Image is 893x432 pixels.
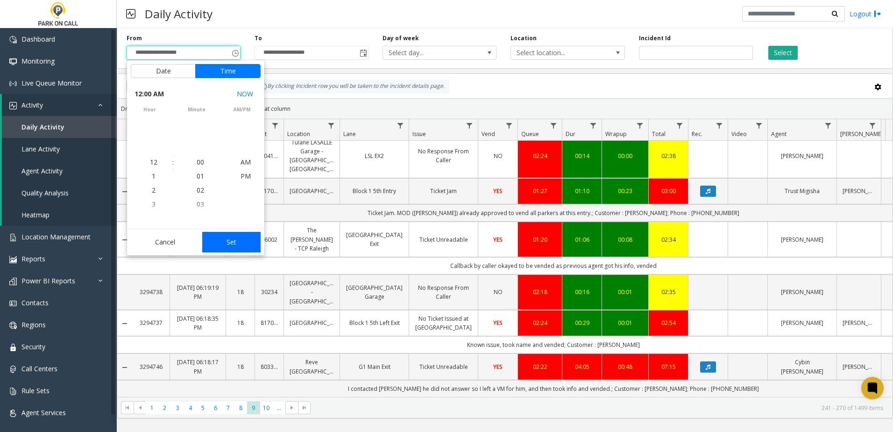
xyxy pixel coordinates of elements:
[608,187,643,195] div: 00:23
[524,362,556,371] a: 02:22
[608,288,643,296] a: 00:01
[261,187,278,195] a: 817001
[21,122,64,131] span: Daily Activity
[568,235,596,244] div: 01:06
[634,119,646,132] a: Wrapup Filter Menu
[152,186,156,194] span: 2
[233,86,257,102] button: Select now
[316,404,883,412] kendo-pager-info: 241 - 270 of 1499 items
[21,276,75,285] span: Power BI Reports
[358,46,368,59] span: Toggle popup
[9,278,17,285] img: 'icon'
[568,187,596,195] div: 01:10
[241,172,251,180] span: PM
[2,204,117,226] a: Heatmap
[843,187,875,195] a: [PERSON_NAME]
[138,288,164,296] a: 3294738
[135,87,164,101] span: 12:00 AM
[587,119,600,132] a: Dur Filter Menu
[692,130,702,138] span: Rec.
[524,318,556,327] a: 02:24
[503,119,516,132] a: Vend Filter Menu
[261,318,278,327] a: 817001
[140,2,217,25] h3: Daily Activity
[383,46,474,59] span: Select day...
[394,119,407,132] a: Lane Filter Menu
[524,288,556,296] div: 02:18
[301,404,308,411] span: Go to the last page
[21,188,69,197] span: Quality Analysis
[232,318,249,327] a: 18
[222,402,234,414] span: Page 7
[493,187,503,195] span: YES
[9,410,17,417] img: 'icon'
[172,158,174,167] div: :
[197,402,209,414] span: Page 5
[2,138,117,160] a: Lane Activity
[260,402,273,414] span: Page 10
[290,318,334,327] a: [GEOGRAPHIC_DATA]
[117,320,132,327] a: Collapse Details
[2,94,117,116] a: Activity
[230,46,240,59] span: Toggle popup
[176,283,220,301] a: [DATE] 06:19:19 PM
[124,404,131,411] span: Go to the first page
[874,9,881,19] img: logout
[150,158,157,166] span: 12
[21,254,45,263] span: Reports
[9,80,17,87] img: 'icon'
[415,235,472,244] a: Ticket Unreadable
[261,288,278,296] a: 30234
[568,318,596,327] a: 00:29
[9,58,17,65] img: 'icon'
[511,46,602,59] span: Select location...
[241,158,251,166] span: AM
[773,358,831,375] a: Cybin [PERSON_NAME]
[346,362,403,371] a: G1 Main Exit
[484,318,512,327] a: YES
[21,101,43,109] span: Activity
[608,235,643,244] div: 00:08
[843,318,875,327] a: [PERSON_NAME]
[287,130,310,138] span: Location
[484,151,512,160] a: NO
[524,187,556,195] div: 01:27
[346,283,403,301] a: [GEOGRAPHIC_DATA] Garage
[21,57,55,65] span: Monitoring
[568,151,596,160] div: 00:14
[288,404,296,411] span: Go to the next page
[639,34,671,43] label: Incident Id
[547,119,560,132] a: Queue Filter Menu
[234,402,247,414] span: Page 8
[566,130,575,138] span: Dur
[521,130,539,138] span: Queue
[21,342,45,351] span: Security
[494,152,503,160] span: NO
[568,362,596,371] a: 04:05
[261,151,278,160] a: 504112
[219,106,264,113] span: AM/PM
[493,363,503,371] span: YES
[21,364,57,373] span: Call Centers
[290,138,334,174] a: Tulane LASALLE Garage - [GEOGRAPHIC_DATA] [GEOGRAPHIC_DATA]
[654,288,682,296] div: 02:35
[158,402,171,414] span: Page 2
[290,187,334,195] a: [GEOGRAPHIC_DATA]
[290,358,334,375] a: Reve [GEOGRAPHIC_DATA]
[232,288,249,296] a: 18
[9,256,17,263] img: 'icon'
[21,408,66,417] span: Agent Services
[773,288,831,296] a: [PERSON_NAME]
[21,144,60,153] span: Lane Activity
[482,130,495,138] span: Vend
[255,79,449,94] div: By clicking Incident row you will be taken to the incident details page.
[608,362,643,371] a: 00:48
[9,322,17,329] img: 'icon'
[494,288,503,296] span: NO
[126,2,135,25] img: pageIcon
[773,187,831,195] a: Trust Migisha
[117,101,893,117] div: Drag a column header and drop it here to group by that column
